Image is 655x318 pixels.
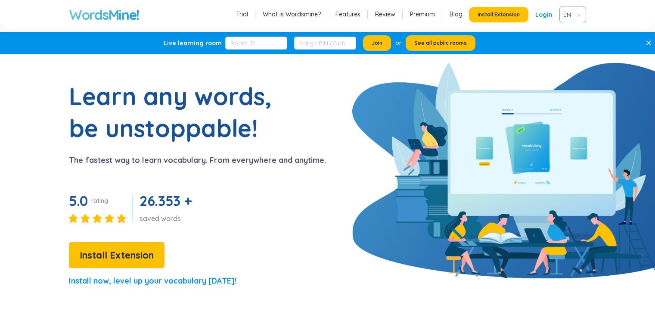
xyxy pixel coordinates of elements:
[225,37,287,50] input: Room ID
[69,6,139,23] a: WordsMine!
[69,80,284,144] h1: Learn any words, be unstoppable!
[414,40,467,47] span: See all public rooms
[69,275,236,287] p: Install now, level up your vocabulary [DATE]!
[406,35,475,51] button: See all public rooms
[535,7,553,22] a: Login
[450,10,463,19] a: Blog
[69,192,88,209] span: 5.0
[372,40,382,47] span: Join
[294,37,356,50] input: 6-digit PIN (Optional)
[69,242,165,268] button: Install Extension
[263,10,321,19] a: What is Wordsmine?
[164,39,222,47] div: Live learning room
[395,38,401,48] div: or
[69,154,326,166] p: The fastest way to learn vocabulary. From everywhere and anytime.
[469,7,528,22] button: Install Extension
[69,252,165,260] a: Install Extension
[140,192,192,209] span: 26.353 +
[236,10,248,19] a: Trial
[335,10,360,19] a: Features
[91,196,108,205] div: rating
[80,248,154,263] span: Install Extension
[140,214,195,223] div: saved words
[363,35,391,51] button: Join
[410,10,435,19] a: Premium
[478,11,520,18] span: Install Extension
[563,8,579,21] span: VIE
[375,10,395,19] a: Review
